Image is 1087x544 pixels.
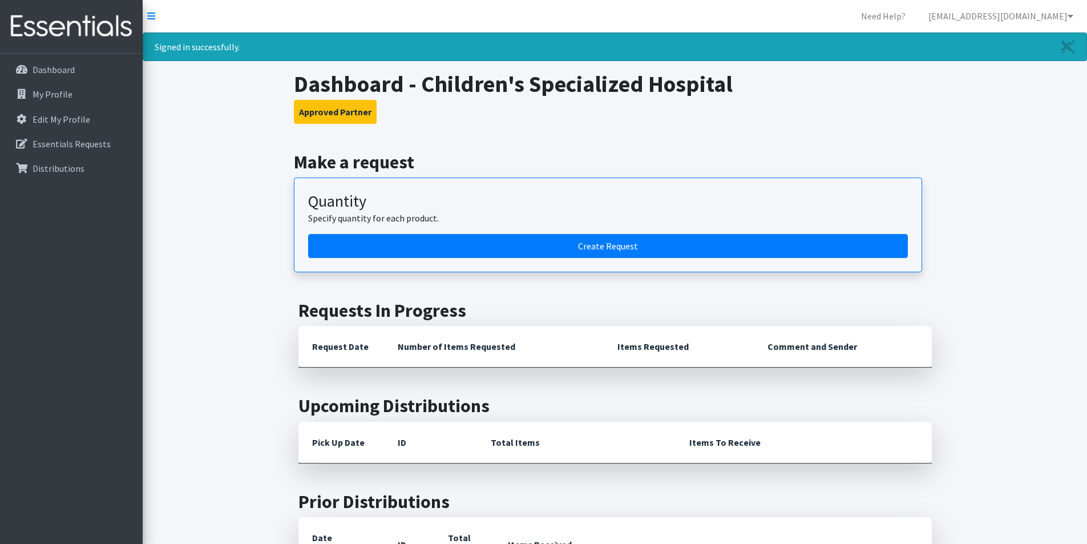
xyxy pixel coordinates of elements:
[676,422,932,464] th: Items To Receive
[33,114,90,125] p: Edit My Profile
[33,138,111,150] p: Essentials Requests
[477,422,676,464] th: Total Items
[1050,33,1086,61] a: Close
[294,70,936,98] h1: Dashboard - Children's Specialized Hospital
[5,157,138,180] a: Distributions
[5,108,138,131] a: Edit My Profile
[298,395,932,417] h2: Upcoming Distributions
[384,326,604,368] th: Number of Items Requested
[308,211,908,225] p: Specify quantity for each product.
[298,300,932,321] h2: Requests In Progress
[308,234,908,258] a: Create a request by quantity
[5,83,138,106] a: My Profile
[298,422,384,464] th: Pick Up Date
[308,192,908,211] h3: Quantity
[298,491,932,513] h2: Prior Distributions
[294,151,936,173] h2: Make a request
[604,326,754,368] th: Items Requested
[298,326,384,368] th: Request Date
[143,33,1087,61] div: Signed in successfully.
[5,7,138,46] img: HumanEssentials
[33,163,84,174] p: Distributions
[919,5,1082,27] a: [EMAIL_ADDRESS][DOMAIN_NAME]
[33,64,75,75] p: Dashboard
[294,100,377,124] button: Approved Partner
[384,422,477,464] th: ID
[754,326,931,368] th: Comment and Sender
[33,88,72,100] p: My Profile
[852,5,915,27] a: Need Help?
[5,58,138,81] a: Dashboard
[5,132,138,155] a: Essentials Requests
